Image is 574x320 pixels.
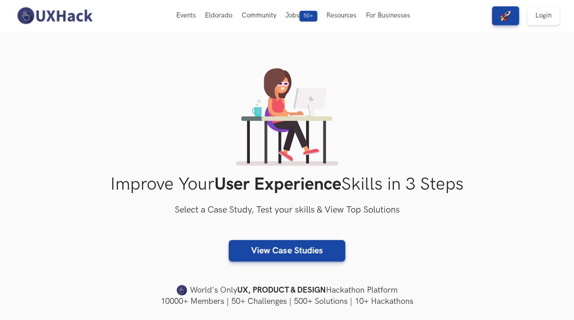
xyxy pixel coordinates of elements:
img: uxhack-favicon-image.png [176,284,187,296]
strong: UX, PRODUCT & DESIGN [237,284,326,297]
img: rocket [500,10,511,21]
span: 50+ [299,11,317,22]
h4: 10000+ Members | 50+ Challenges | 500+ Solutions | 10+ Hackathons [57,296,518,307]
a: Login [527,6,560,25]
img: lady working on laptop [236,68,338,166]
img: UXHack-logo.png [14,6,95,25]
h4: World's Only Hackathon Platform [57,284,518,297]
h3: Select a Case Study, Test your skills & View Top Solutions [57,203,518,218]
h1: Improve Your Skills in 3 Steps [57,174,518,195]
strong: User Experience [214,174,341,195]
a: View Case Studies [229,240,345,262]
